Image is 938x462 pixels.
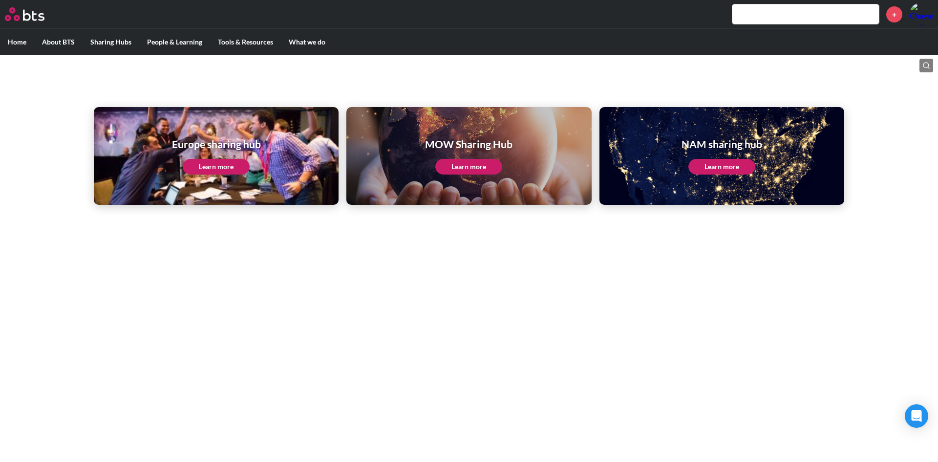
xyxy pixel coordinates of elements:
[905,404,928,428] div: Open Intercom Messenger
[34,29,83,55] label: About BTS
[910,2,933,26] a: Profile
[172,137,261,151] h1: Europe sharing hub
[183,159,250,175] a: Learn more
[425,137,512,151] h1: MOW Sharing Hub
[83,29,139,55] label: Sharing Hubs
[682,137,762,151] h1: NAM sharing hub
[688,159,755,175] a: Learn more
[435,159,502,175] a: Learn more
[910,2,933,26] img: Chayanun Techaworawitayakoon
[5,7,44,21] img: BTS Logo
[210,29,281,55] label: Tools & Resources
[886,6,902,22] a: +
[281,29,333,55] label: What we do
[5,7,63,21] a: Go home
[139,29,210,55] label: People & Learning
